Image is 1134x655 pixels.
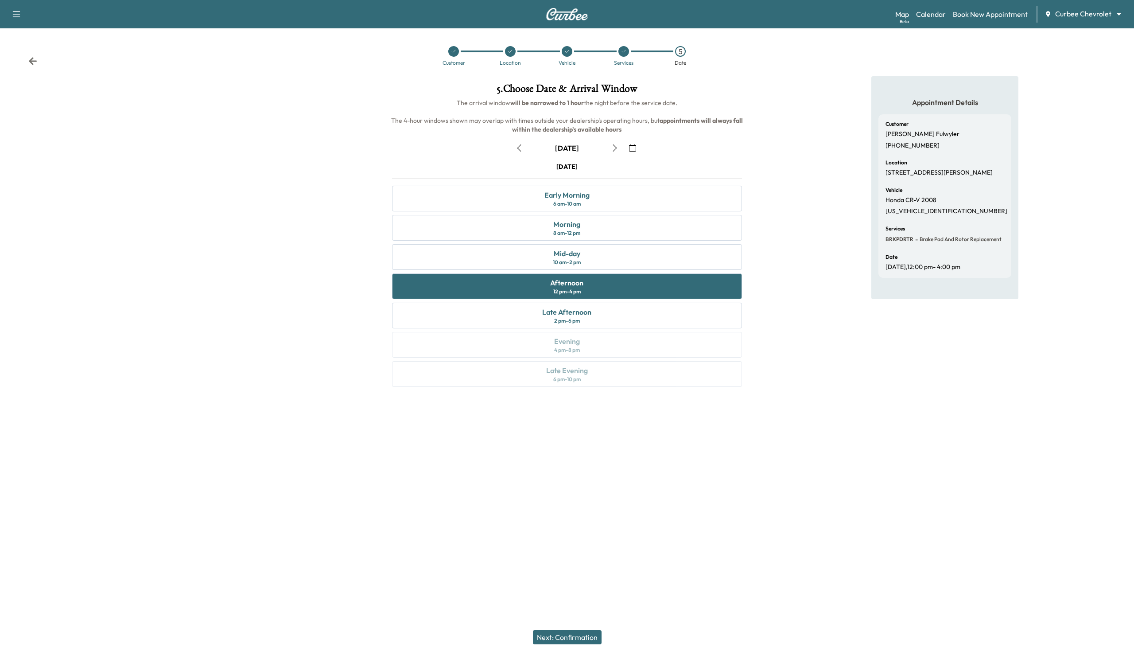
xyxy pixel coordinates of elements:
b: will be narrowed to 1 hour [510,99,584,107]
h6: Services [885,226,905,231]
span: Brake Pad and Rotor Replacement [918,236,1002,243]
b: appointments will always fall within the dealership's available hours [512,117,744,133]
h5: Appointment Details [878,97,1011,107]
span: - [913,235,918,244]
p: [US_VEHICLE_IDENTIFICATION_NUMBER] [885,207,1007,215]
div: Back [28,57,37,66]
div: Afternoon [550,277,583,288]
div: Late Afternoon [542,307,591,317]
h6: Date [885,254,897,260]
a: MapBeta [895,9,909,19]
div: Vehicle [559,60,575,66]
p: [DATE] , 12:00 pm - 4:00 pm [885,263,960,271]
p: [STREET_ADDRESS][PERSON_NAME] [885,169,993,177]
div: 2 pm - 6 pm [554,317,580,324]
div: Date [675,60,686,66]
h6: Customer [885,121,909,127]
div: Customer [443,60,465,66]
p: [PERSON_NAME] Fulwyler [885,130,959,138]
a: Calendar [916,9,946,19]
a: Book New Appointment [953,9,1028,19]
div: Services [614,60,633,66]
div: Early Morning [544,190,590,200]
p: Honda CR-V 2008 [885,196,936,204]
span: BRKPDRTR [885,236,913,243]
div: Mid-day [554,248,580,259]
div: [DATE] [555,143,579,153]
div: 5 [675,46,686,57]
div: Morning [553,219,580,230]
div: 12 pm - 4 pm [553,288,581,295]
h1: 5 . Choose Date & Arrival Window [385,83,749,98]
img: Curbee Logo [546,8,588,20]
div: Beta [900,18,909,25]
div: 10 am - 2 pm [553,259,581,266]
h6: Location [885,160,907,165]
p: [PHONE_NUMBER] [885,142,940,150]
div: [DATE] [556,162,578,171]
span: Curbee Chevrolet [1055,9,1111,19]
div: 6 am - 10 am [553,200,581,207]
span: The arrival window the night before the service date. The 4-hour windows shown may overlap with t... [391,99,744,133]
div: Location [500,60,521,66]
div: 8 am - 12 pm [553,230,580,237]
button: Next: Confirmation [533,630,602,644]
h6: Vehicle [885,187,902,193]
